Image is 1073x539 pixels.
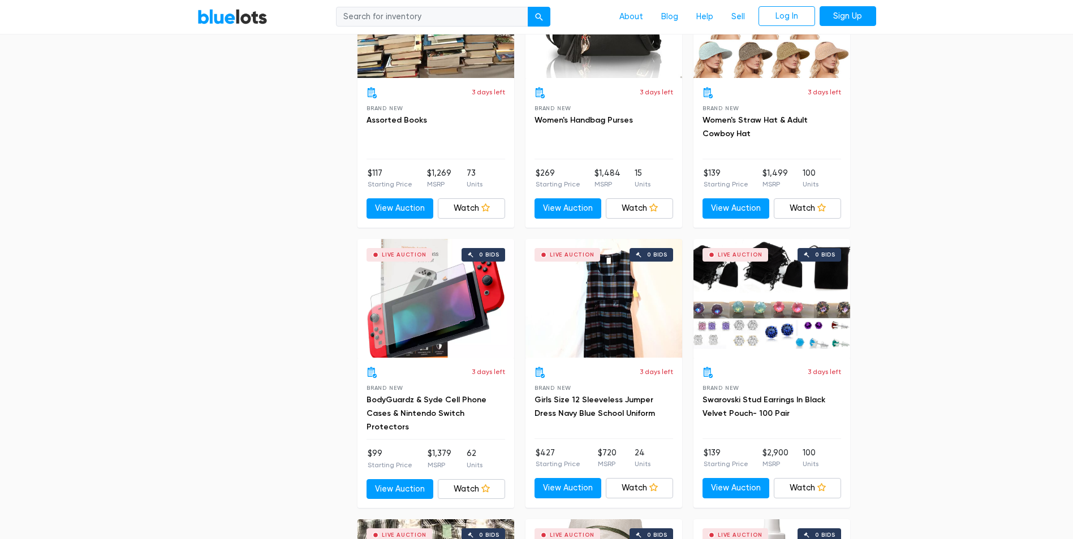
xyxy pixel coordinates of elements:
[610,6,652,28] a: About
[467,167,482,190] li: 73
[703,385,739,391] span: Brand New
[762,167,788,190] li: $1,499
[647,252,667,258] div: 0 bids
[718,252,762,258] div: Live Auction
[535,105,571,111] span: Brand New
[606,478,673,498] a: Watch
[357,239,514,358] a: Live Auction 0 bids
[640,87,673,97] p: 3 days left
[808,87,841,97] p: 3 days left
[427,179,451,189] p: MSRP
[594,167,620,190] li: $1,484
[704,459,748,469] p: Starting Price
[820,6,876,27] a: Sign Up
[652,6,687,28] a: Blog
[427,167,451,190] li: $1,269
[815,252,835,258] div: 0 bids
[550,532,594,538] div: Live Auction
[759,6,815,27] a: Log In
[438,479,505,499] a: Watch
[703,478,770,498] a: View Auction
[438,198,505,219] a: Watch
[808,367,841,377] p: 3 days left
[635,447,650,470] li: 24
[382,532,426,538] div: Live Auction
[703,115,808,138] a: Women's Straw Hat & Adult Cowboy Hat
[382,252,426,258] div: Live Auction
[703,198,770,219] a: View Auction
[472,367,505,377] p: 3 days left
[815,532,835,538] div: 0 bids
[367,198,434,219] a: View Auction
[635,459,650,469] p: Units
[598,459,617,469] p: MSRP
[368,179,412,189] p: Starting Price
[635,167,650,190] li: 15
[536,167,580,190] li: $269
[803,179,818,189] p: Units
[687,6,722,28] a: Help
[368,167,412,190] li: $117
[606,198,673,219] a: Watch
[428,447,451,470] li: $1,379
[467,460,482,470] p: Units
[536,459,580,469] p: Starting Price
[367,395,486,432] a: BodyGuardz & Syde Cell Phone Cases & Nintendo Switch Protectors
[367,105,403,111] span: Brand New
[535,478,602,498] a: View Auction
[598,447,617,470] li: $720
[704,167,748,190] li: $139
[762,459,788,469] p: MSRP
[479,532,499,538] div: 0 bids
[535,115,633,125] a: Women's Handbag Purses
[535,395,655,418] a: Girls Size 12 Sleeveless Jumper Dress Navy Blue School Uniform
[535,385,571,391] span: Brand New
[467,179,482,189] p: Units
[336,7,528,27] input: Search for inventory
[704,179,748,189] p: Starting Price
[722,6,754,28] a: Sell
[762,179,788,189] p: MSRP
[536,179,580,189] p: Starting Price
[367,385,403,391] span: Brand New
[803,167,818,190] li: 100
[718,532,762,538] div: Live Auction
[774,198,841,219] a: Watch
[550,252,594,258] div: Live Auction
[635,179,650,189] p: Units
[525,239,682,358] a: Live Auction 0 bids
[762,447,788,470] li: $2,900
[368,447,412,470] li: $99
[774,478,841,498] a: Watch
[703,105,739,111] span: Brand New
[647,532,667,538] div: 0 bids
[704,447,748,470] li: $139
[803,447,818,470] li: 100
[368,460,412,470] p: Starting Price
[367,115,427,125] a: Assorted Books
[479,252,499,258] div: 0 bids
[693,239,850,358] a: Live Auction 0 bids
[640,367,673,377] p: 3 days left
[467,447,482,470] li: 62
[803,459,818,469] p: Units
[472,87,505,97] p: 3 days left
[428,460,451,470] p: MSRP
[535,198,602,219] a: View Auction
[197,8,268,25] a: BlueLots
[594,179,620,189] p: MSRP
[536,447,580,470] li: $427
[703,395,825,418] a: Swarovski Stud Earrings In Black Velvet Pouch- 100 Pair
[367,479,434,499] a: View Auction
